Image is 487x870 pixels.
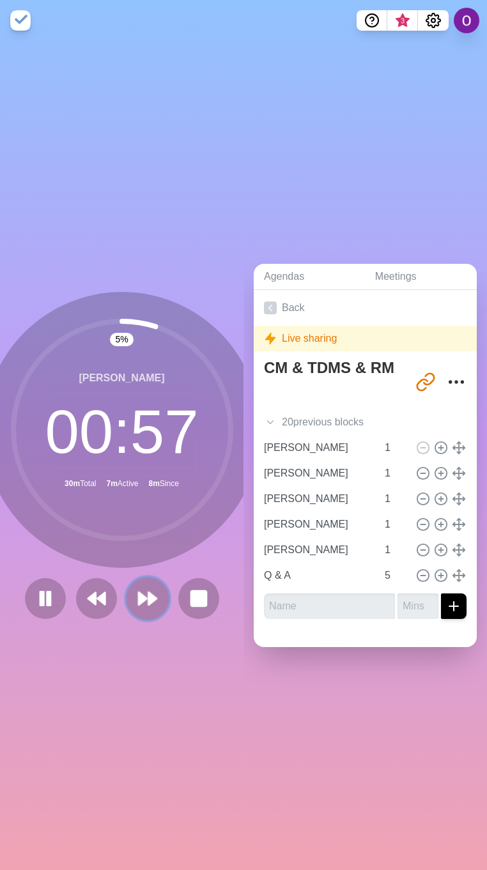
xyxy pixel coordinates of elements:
[359,415,364,430] span: s
[259,537,377,563] input: Name
[380,512,410,537] input: Mins
[264,593,395,619] input: Name
[398,593,438,619] input: Mins
[380,563,410,588] input: Mins
[259,435,377,461] input: Name
[10,10,31,31] img: timeblocks logo
[380,435,410,461] input: Mins
[444,369,469,395] button: More
[387,10,418,31] button: What’s new
[254,409,477,435] div: 20 previous block
[357,10,387,31] button: Help
[254,290,477,326] a: Back
[365,264,477,290] a: Meetings
[254,264,365,290] a: Agendas
[259,563,377,588] input: Name
[413,369,438,395] button: Share link
[380,461,410,486] input: Mins
[259,461,377,486] input: Name
[259,512,377,537] input: Name
[380,486,410,512] input: Mins
[418,10,449,31] button: Settings
[380,537,410,563] input: Mins
[259,486,377,512] input: Name
[398,16,408,26] span: 3
[254,326,477,351] div: Live sharing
